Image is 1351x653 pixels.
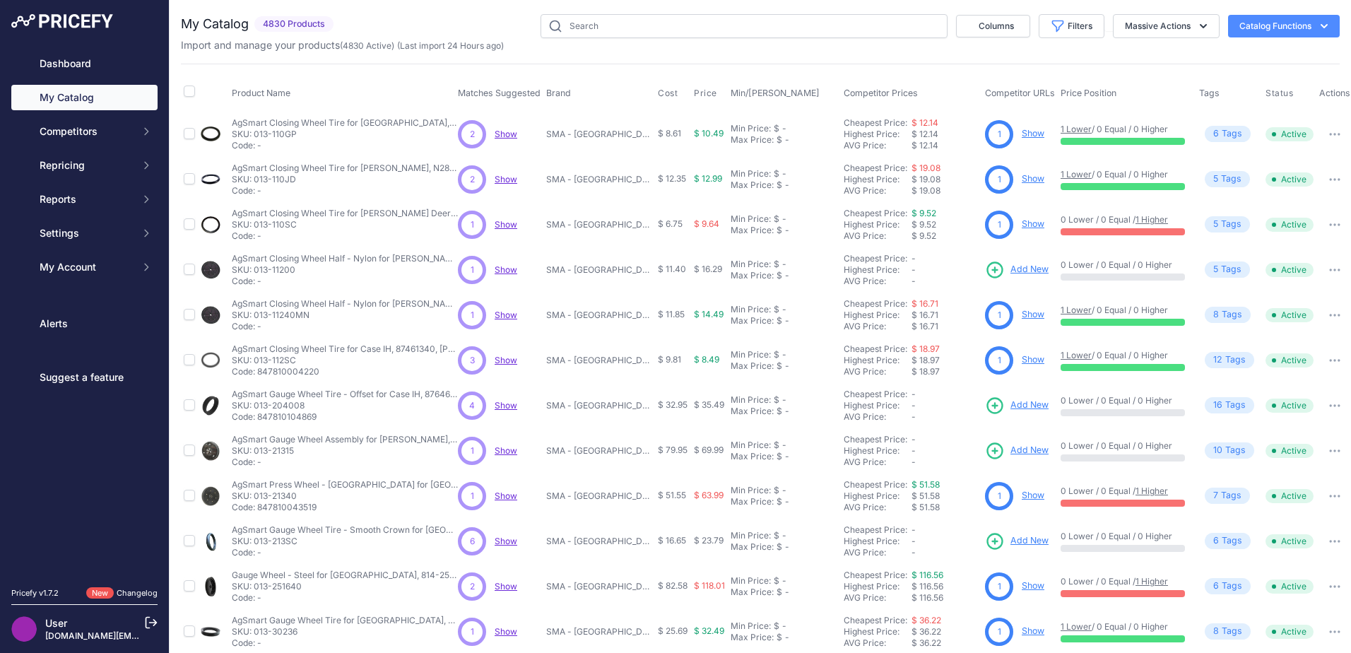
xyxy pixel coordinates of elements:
p: Code: - [232,230,458,242]
span: Tag [1205,307,1251,323]
p: / 0 Equal / 0 Higher [1061,350,1185,361]
span: 10 [1213,444,1222,457]
a: Cheapest Price: [844,208,907,218]
p: AgSmart Closing Wheel Half - Nylon for [PERSON_NAME], A56566, Kinze, GD9120 [232,298,458,310]
span: Active [1266,218,1314,232]
div: $ [774,485,779,496]
div: $ [777,270,782,281]
div: Highest Price: [844,219,912,230]
p: AgSmart Closing Wheel Tire for [PERSON_NAME], N281714 [232,163,458,174]
a: Show [1022,354,1044,365]
span: $ 9.64 [694,218,719,229]
p: AgSmart Closing Wheel Tire for [GEOGRAPHIC_DATA], 814-085C [232,117,458,129]
p: AgSmart Gauge Wheel Assembly for [PERSON_NAME], AN162400, [GEOGRAPHIC_DATA], 814-057C [232,434,458,445]
a: Show [495,581,517,592]
span: s [1241,399,1246,412]
div: Highest Price: [844,400,912,411]
button: Filters [1039,14,1104,38]
a: Cheapest Price: [844,117,907,128]
div: Max Price: [731,406,774,417]
p: SKU: 013-11240MN [232,310,458,321]
button: My Account [11,254,158,280]
span: - [912,411,916,422]
div: Highest Price: [844,174,912,185]
span: $ 79.95 [658,445,688,455]
span: 4 [469,399,475,412]
div: - [782,134,789,146]
div: AVG Price: [844,457,912,468]
span: s [1237,263,1241,276]
p: 0 Lower / 0 Equal / 0 Higher [1061,259,1185,271]
span: s [1237,308,1242,322]
span: 1 [471,445,474,457]
input: Search [541,14,948,38]
div: - [782,360,789,372]
p: SMA - [GEOGRAPHIC_DATA], [GEOGRAPHIC_DATA] [546,355,652,366]
p: SMA - [GEOGRAPHIC_DATA], [GEOGRAPHIC_DATA] [546,174,652,185]
span: 3 [470,354,475,367]
a: Cheapest Price: [844,389,907,399]
div: - [782,270,789,281]
span: Tag [1205,126,1251,142]
div: Highest Price: [844,445,912,457]
span: 6 [1213,127,1219,141]
a: Show [495,400,517,411]
div: Highest Price: [844,310,912,321]
div: - [782,225,789,236]
div: $ [777,225,782,236]
div: - [782,315,789,326]
span: Add New [1010,534,1049,548]
div: AVG Price: [844,276,912,287]
button: Repricing [11,153,158,178]
a: Show [1022,580,1044,591]
span: 5 [1213,263,1218,276]
a: Add New [985,260,1049,280]
a: Show [495,536,517,546]
span: 2 [470,128,475,141]
a: Cheapest Price: [844,615,907,625]
span: $ 16.29 [694,264,722,274]
div: AVG Price: [844,366,912,377]
div: $ 9.52 [912,230,979,242]
span: Actions [1319,88,1350,98]
span: $ 14.49 [694,309,724,319]
div: AVG Price: [844,230,912,242]
div: $ 16.71 [912,321,979,332]
div: Min Price: [731,304,771,315]
span: Active [1266,263,1314,277]
a: $ 19.08 [912,163,940,173]
a: Show [1022,173,1044,184]
div: $ 18.97 [912,366,979,377]
span: Min/[PERSON_NAME] [731,88,820,98]
div: - [782,451,789,462]
span: Price [694,88,717,99]
p: AgSmart Press Wheel - [GEOGRAPHIC_DATA] for [GEOGRAPHIC_DATA], 814-157C [232,479,458,490]
p: 0 Lower / 0 Equal / 0 Higher [1061,395,1185,406]
div: Min Price: [731,440,771,451]
p: SKU: 013-204008 [232,400,458,411]
div: - [779,168,786,180]
p: Code: 847810004220 [232,366,458,377]
span: Active [1266,172,1314,187]
div: $ [777,315,782,326]
a: Add New [985,441,1049,461]
span: 1 [471,218,474,231]
p: Code: - [232,185,458,196]
span: Status [1266,88,1294,99]
a: Show [1022,309,1044,319]
a: Cheapest Price: [844,570,907,580]
span: $ 11.85 [658,309,685,319]
div: Highest Price: [844,355,912,366]
p: SKU: 013-21315 [232,445,458,457]
div: AVG Price: [844,411,912,423]
a: Dashboard [11,51,158,76]
span: $ 35.49 [694,399,724,410]
div: AVG Price: [844,185,912,196]
p: / 0 Equal / 0 Higher [1061,124,1185,135]
a: 4830 Active [343,40,391,51]
span: Reports [40,192,132,206]
span: Active [1266,127,1314,141]
span: s [1237,218,1241,231]
div: $ [774,440,779,451]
